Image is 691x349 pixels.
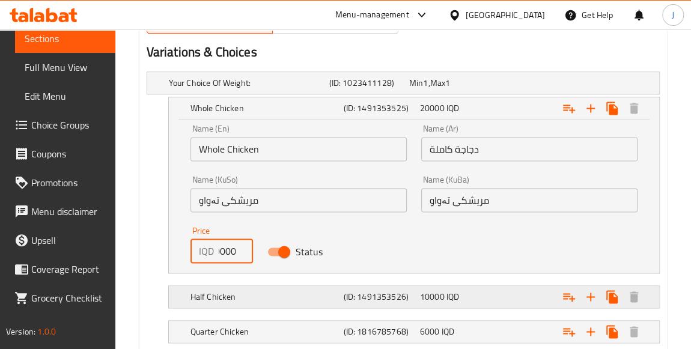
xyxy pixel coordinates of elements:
[25,60,106,74] span: Full Menu View
[580,97,601,119] button: Add new choice
[601,321,623,342] button: Clone new choice
[423,75,428,91] span: 1
[446,100,459,116] span: IQD
[190,137,407,161] input: Enter name En
[335,8,409,22] div: Menu-management
[343,291,415,303] h5: (ID: 1491353526)
[580,286,601,308] button: Add new choice
[31,175,106,190] span: Promotions
[558,321,580,342] button: Add choice group
[6,324,35,339] span: Version:
[466,8,545,22] div: [GEOGRAPHIC_DATA]
[5,284,115,312] a: Grocery Checklist
[446,289,459,305] span: IQD
[190,102,339,114] h5: Whole Chicken
[558,97,580,119] button: Add choice group
[420,100,445,116] span: 20000
[329,77,404,89] h5: (ID: 1023411128)
[601,97,623,119] button: Clone new choice
[31,262,106,276] span: Coverage Report
[31,147,106,161] span: Coupons
[15,24,115,53] a: Sections
[5,168,115,197] a: Promotions
[5,139,115,168] a: Coupons
[31,118,106,132] span: Choice Groups
[558,286,580,308] button: Add choice group
[278,13,394,31] span: Inactive
[169,286,659,308] div: Expand
[147,72,659,94] div: Expand
[219,239,253,263] input: Please enter price
[445,75,450,91] span: 1
[409,77,484,89] div: ,
[580,321,601,342] button: Add new choice
[409,75,423,91] span: Min
[623,286,645,308] button: Delete Half Chicken
[420,289,445,305] span: 10000
[199,244,214,258] p: IQD
[152,13,268,31] span: Active
[296,244,323,259] span: Status
[31,233,106,247] span: Upsell
[623,321,645,342] button: Delete Quarter Chicken
[5,197,115,226] a: Menu disclaimer
[169,321,659,342] div: Expand
[420,324,440,339] span: 6000
[421,188,638,212] input: Enter name KuBa
[169,77,324,89] h5: Your Choice Of Weight:
[169,97,659,119] div: Expand
[25,89,106,103] span: Edit Menu
[31,204,106,219] span: Menu disclaimer
[5,111,115,139] a: Choice Groups
[31,291,106,305] span: Grocery Checklist
[601,286,623,308] button: Clone new choice
[623,97,645,119] button: Delete Whole Chicken
[15,82,115,111] a: Edit Menu
[343,326,415,338] h5: (ID: 1816785768)
[147,43,660,61] h2: Variations & Choices
[190,326,339,338] h5: Quarter Chicken
[25,31,106,46] span: Sections
[190,291,339,303] h5: Half Chicken
[430,75,445,91] span: Max
[343,102,415,114] h5: (ID: 1491353525)
[190,188,407,212] input: Enter name KuSo
[421,137,638,161] input: Enter name Ar
[672,8,674,22] span: J
[5,255,115,284] a: Coverage Report
[15,53,115,82] a: Full Menu View
[442,324,454,339] span: IQD
[37,324,56,339] span: 1.0.0
[5,226,115,255] a: Upsell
